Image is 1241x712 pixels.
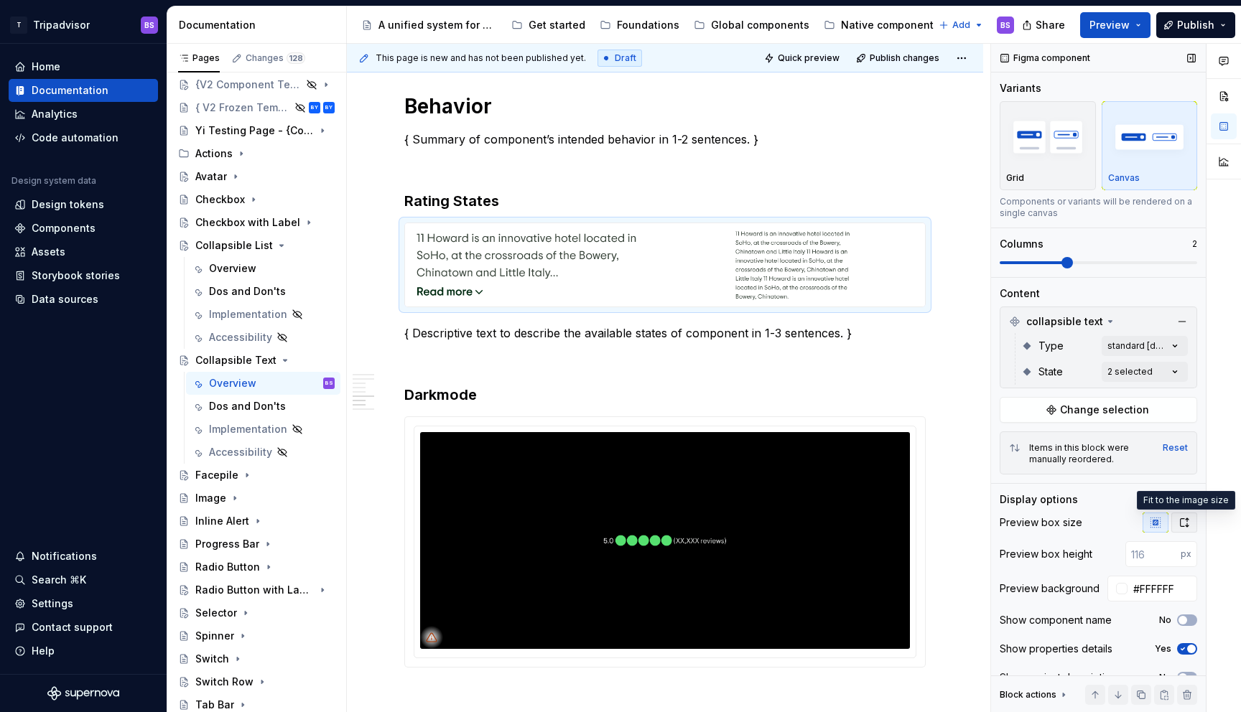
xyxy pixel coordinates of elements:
label: Yes [1155,643,1171,655]
div: Reset [1163,442,1188,454]
button: 2 selected [1102,362,1188,382]
div: Overview [209,376,256,390]
a: Design tokens [9,193,158,216]
div: BS [144,19,154,31]
div: Spinner [195,629,234,643]
button: Notifications [9,545,158,568]
div: Changes [246,52,305,64]
span: Preview [1089,18,1130,32]
div: Dos and Don'ts [209,399,286,413]
div: Design tokens [32,197,104,212]
a: Checkbox with Label [172,211,340,234]
p: { Summary of component’s intended behavior in 1-2 sentences. } [404,131,926,148]
span: State [1038,365,1063,379]
div: Block actions [1000,685,1069,705]
a: Global components [688,14,815,37]
div: Data sources [32,292,98,306]
span: Share [1036,18,1065,32]
div: Design system data [11,175,96,187]
button: TTripadvisorBS [3,9,164,40]
div: Preview box size [1000,515,1082,530]
div: Documentation [32,83,108,98]
span: This page is new and has not been published yet. [376,52,586,64]
div: Image [195,491,226,505]
a: Image [172,487,340,510]
div: Contact support [32,620,113,634]
a: Selector [172,601,340,624]
div: Actions [195,146,233,161]
a: Settings [9,592,158,615]
a: A unified system for every journey. [355,14,503,37]
a: Foundations [594,14,685,37]
div: Inline Alert [195,514,249,528]
a: Implementation [186,418,340,441]
div: { V2 Frozen Template } [195,100,290,115]
div: BS [325,376,333,390]
a: Implementation [186,303,340,326]
div: Switch [195,652,229,666]
a: Checkbox [172,188,340,211]
a: Dos and Don'ts [186,395,340,418]
div: Display options [1000,492,1078,507]
div: Foundations [617,18,679,32]
div: Documentation [179,18,340,32]
div: Overview [209,261,256,276]
div: Tripadvisor [33,18,90,32]
div: Accessibility [209,330,272,345]
div: T [10,17,27,34]
div: Radio Button with Label [195,583,314,597]
div: Notifications [32,549,97,563]
div: Code automation [32,131,118,145]
input: Auto [1128,576,1197,601]
p: 2 [1192,238,1197,250]
div: Items in this block were manually reordered. [1029,442,1154,465]
a: Dos and Don'ts [186,280,340,303]
img: placeholder [1108,111,1191,163]
a: Analytics [9,103,158,126]
div: {V2 Component Template} [195,78,302,92]
a: Facepile [172,464,340,487]
button: Share [1015,12,1074,38]
span: Add [952,19,970,31]
div: A unified system for every journey. [378,18,497,32]
button: Publish [1156,12,1235,38]
svg: Supernova Logo [47,686,119,701]
div: Show variant description [1000,670,1117,685]
div: Implementation [209,307,287,322]
a: Data sources [9,288,158,311]
a: Get started [506,14,591,37]
div: Selector [195,606,237,620]
div: BY [311,100,318,115]
div: 2 selected [1107,366,1153,378]
div: Fit to the image size [1137,491,1235,510]
div: Preview background [1000,581,1100,596]
div: Avatar [195,169,227,184]
div: Switch Row [195,675,254,689]
p: Canvas [1108,172,1140,184]
div: Actions [172,142,340,165]
div: Page tree [355,11,931,39]
div: BY [325,100,333,115]
a: Radio Button [172,556,340,578]
div: Collapsible List [195,238,273,253]
a: Code automation [9,126,158,149]
a: Collapsible Text [172,349,340,372]
button: Search ⌘K [9,568,158,591]
span: collapsible text [1026,314,1103,329]
div: Show component name [1000,613,1112,627]
div: Accessibility [209,445,272,459]
button: standard [default] [1102,336,1188,356]
a: { V2 Frozen Template }BYBY [172,96,340,119]
div: Show properties details [1000,642,1112,656]
div: Content [1000,286,1040,301]
button: Publish changes [852,48,946,68]
span: Type [1038,339,1064,353]
a: Components [9,217,158,240]
a: Documentation [9,79,158,102]
a: Inline Alert [172,510,340,533]
a: Home [9,55,158,78]
div: standard [default] [1107,340,1168,352]
h3: Darkmode [404,385,926,405]
button: Change selection [1000,397,1197,423]
div: collapsible text [1003,310,1194,333]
